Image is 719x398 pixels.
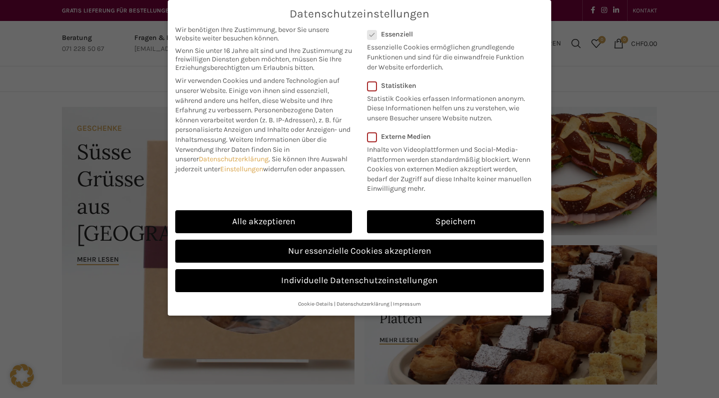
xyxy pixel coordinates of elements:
p: Statistik Cookies erfassen Informationen anonym. Diese Informationen helfen uns zu verstehen, wie... [367,90,531,123]
a: Cookie-Details [298,301,333,307]
a: Einstellungen [220,165,263,173]
a: Nur essenzielle Cookies akzeptieren [175,240,544,263]
label: Essenziell [367,30,531,38]
p: Essenzielle Cookies ermöglichen grundlegende Funktionen und sind für die einwandfreie Funktion de... [367,38,531,72]
a: Speichern [367,210,544,233]
span: Wir verwenden Cookies und andere Technologien auf unserer Website. Einige von ihnen sind essenzie... [175,76,340,114]
span: Weitere Informationen über die Verwendung Ihrer Daten finden Sie in unserer . [175,135,327,163]
a: Datenschutzerklärung [199,155,269,163]
span: Sie können Ihre Auswahl jederzeit unter widerrufen oder anpassen. [175,155,348,173]
span: Datenschutzeinstellungen [290,7,429,20]
a: Alle akzeptieren [175,210,352,233]
label: Statistiken [367,81,531,90]
p: Inhalte von Videoplattformen und Social-Media-Plattformen werden standardmäßig blockiert. Wenn Co... [367,141,537,194]
a: Individuelle Datenschutzeinstellungen [175,269,544,292]
label: Externe Medien [367,132,537,141]
a: Impressum [393,301,421,307]
span: Wenn Sie unter 16 Jahre alt sind und Ihre Zustimmung zu freiwilligen Diensten geben möchten, müss... [175,46,352,72]
span: Wir benötigen Ihre Zustimmung, bevor Sie unsere Website weiter besuchen können. [175,25,352,42]
a: Datenschutzerklärung [337,301,389,307]
span: Personenbezogene Daten können verarbeitet werden (z. B. IP-Adressen), z. B. für personalisierte A... [175,106,351,144]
